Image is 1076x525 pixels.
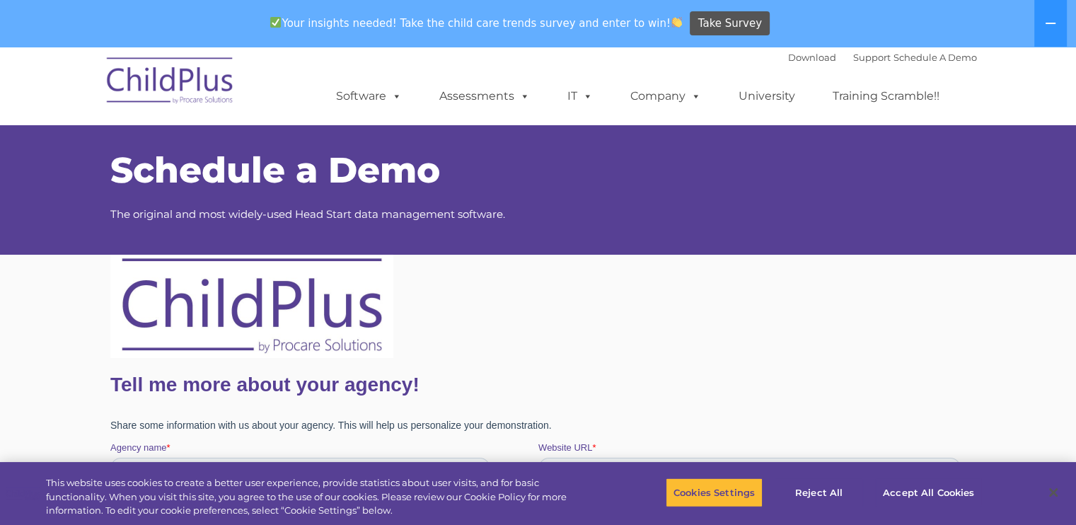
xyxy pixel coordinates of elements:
img: 👏 [671,17,682,28]
div: This website uses cookies to create a better user experience, provide statistics about user visit... [46,476,592,518]
span: Zip Code [570,304,608,314]
span: Early Head Start Funded Total [285,512,408,523]
a: University [724,82,809,110]
span: State [285,304,306,314]
a: IT [553,82,607,110]
span: Website URL [428,187,482,198]
button: Close [1038,477,1069,508]
img: ✅ [270,17,281,28]
span: Last name [428,362,471,372]
a: Company [616,82,715,110]
span: Schedule a Demo [110,149,440,192]
span: Your insights needed! Take the child care trends survey and enter to win! [265,9,688,37]
span: Phone number [285,420,345,430]
span: Non Head Start Funded Total [570,512,689,523]
a: Download [788,52,836,63]
a: Support [853,52,891,63]
a: Schedule A Demo [893,52,977,63]
img: ChildPlus by Procare Solutions [100,47,241,118]
a: Assessments [425,82,544,110]
span: The original and most widely-used Head Start data management software. [110,207,505,221]
a: Software [322,82,416,110]
span: Take Survey [698,11,762,36]
button: Accept All Cookies [875,478,982,507]
a: Take Survey [690,11,770,36]
a: Training Scramble!! [818,82,954,110]
font: | [788,52,977,63]
button: Cookies Settings [666,478,763,507]
button: Reject All [775,478,863,507]
span: Job title [570,420,602,430]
